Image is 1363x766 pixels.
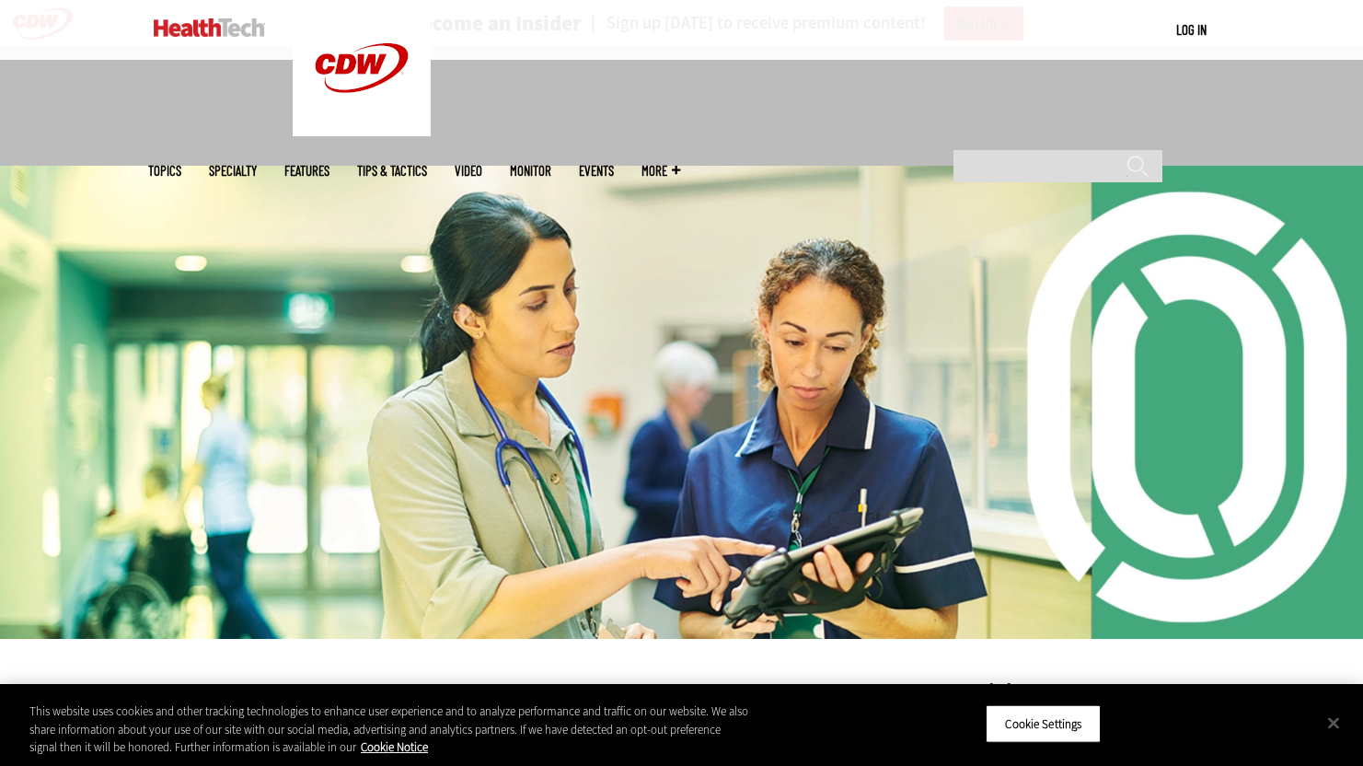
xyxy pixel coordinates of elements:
span: Topics [148,164,181,178]
div: This website uses cookies and other tracking technologies to enhance user experience and to analy... [29,702,750,757]
button: Close [1313,702,1354,743]
a: Events [579,164,614,178]
span: Specialty [209,164,257,178]
button: Cookie Settings [986,704,1101,743]
h3: Latest Articles [892,680,1168,703]
a: Features [284,164,329,178]
a: Video [455,164,482,178]
a: Tips & Tactics [357,164,427,178]
a: Log in [1176,21,1207,38]
a: MonITor [510,164,551,178]
a: More information about your privacy [361,739,428,755]
a: CDW [293,122,431,141]
img: Home [154,18,265,37]
div: User menu [1176,20,1207,40]
div: » [176,680,844,695]
span: More [641,164,680,178]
